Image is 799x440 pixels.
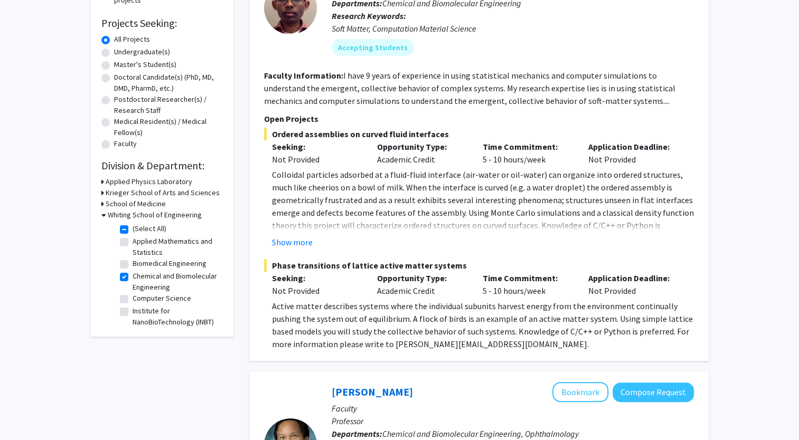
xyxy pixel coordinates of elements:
[332,402,694,415] p: Faculty
[264,70,343,81] b: Faculty Information:
[332,415,694,427] p: Professor
[475,272,580,297] div: 5 - 10 hours/week
[475,140,580,166] div: 5 - 10 hours/week
[114,72,223,94] label: Doctoral Candidate(s) (PhD, MD, DMD, PharmD, etc.)
[114,59,176,70] label: Master's Student(s)
[264,128,694,140] span: Ordered assemblies on curved fluid interfaces
[580,272,686,297] div: Not Provided
[106,187,220,198] h3: Krieger School of Arts and Sciences
[272,140,362,153] p: Seeking:
[101,159,223,172] h2: Division & Department:
[332,385,413,398] a: [PERSON_NAME]
[114,138,137,149] label: Faculty
[588,272,678,284] p: Application Deadline:
[264,112,694,125] p: Open Projects
[332,22,694,35] div: Soft Matter, Computation Material Science
[108,209,202,221] h3: Whiting School of Engineering
[272,272,362,284] p: Seeking:
[133,258,206,269] label: Biomedical Engineering
[114,116,223,138] label: Medical Resident(s) / Medical Fellow(s)
[588,140,678,153] p: Application Deadline:
[377,272,467,284] p: Opportunity Type:
[133,236,220,258] label: Applied Mathematics and Statistics
[332,428,382,439] b: Departments:
[133,223,166,234] label: (Select All)
[272,153,362,166] div: Not Provided
[106,198,166,209] h3: School of Medicine
[264,70,675,106] fg-read-more: I have 9 years of experience in using statistical mechanics and computer simulations to understan...
[483,140,572,153] p: Time Commitment:
[114,94,223,116] label: Postdoctoral Researcher(s) / Research Staff
[382,428,579,439] span: Chemical and Biomolecular Engineering, Ophthalmology
[483,272,572,284] p: Time Commitment:
[552,382,608,402] button: Add Elia Duh to Bookmarks
[264,259,694,272] span: Phase transitions of lattice active matter systems
[114,46,170,58] label: Undergraduate(s)
[101,17,223,30] h2: Projects Seeking:
[332,39,414,56] mat-chip: Accepting Students
[8,393,45,432] iframe: Chat
[272,236,313,248] button: Show more
[369,272,475,297] div: Academic Credit
[106,176,192,187] h3: Applied Physics Laboratory
[272,284,362,297] div: Not Provided
[580,140,686,166] div: Not Provided
[133,305,220,328] label: Institute for NanoBioTechnology (INBT)
[377,140,467,153] p: Opportunity Type:
[114,34,150,45] label: All Projects
[332,11,406,21] b: Research Keywords:
[133,293,191,304] label: Computer Science
[369,140,475,166] div: Academic Credit
[272,300,694,350] p: Active matter describes systems where the individual subunits harvest energy from the environment...
[133,271,220,293] label: Chemical and Biomolecular Engineering
[272,168,694,244] p: Colloidal particles adsorbed at a fluid-fluid interface (air-water or oil-water) can organize int...
[613,382,694,402] button: Compose Request to Elia Duh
